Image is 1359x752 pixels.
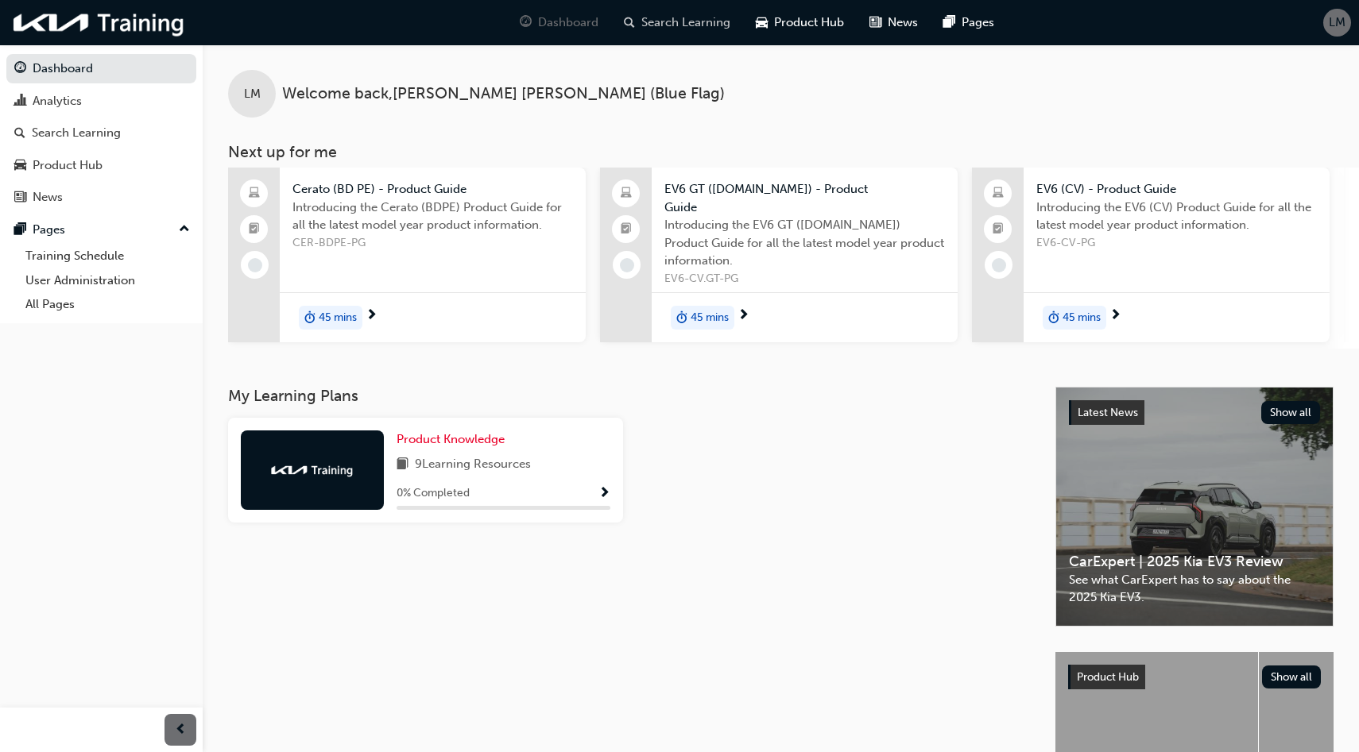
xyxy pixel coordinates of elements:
span: News [888,13,918,32]
span: CER-BDPE-PG [292,234,573,253]
a: Latest NewsShow all [1069,400,1320,426]
a: Latest NewsShow allCarExpert | 2025 Kia EV3 ReviewSee what CarExpert has to say about the 2025 Ki... [1055,387,1334,627]
div: News [33,188,63,206]
button: LM [1323,9,1351,37]
a: Search Learning [6,118,196,148]
a: Dashboard [6,54,196,83]
span: booktick-icon [993,219,1004,240]
span: guage-icon [14,62,26,76]
span: 45 mins [1063,309,1101,327]
span: duration-icon [676,307,687,328]
a: Cerato (BD PE) - Product GuideIntroducing the Cerato (BDPE) Product Guide for all the latest mode... [228,168,586,342]
span: EV6-CV.GT-PG [664,270,945,288]
span: See what CarExpert has to say about the 2025 Kia EV3. [1069,571,1320,607]
span: 45 mins [319,309,357,327]
a: Product HubShow all [1068,665,1321,690]
span: laptop-icon [249,183,260,204]
span: booktick-icon [621,219,632,240]
span: Introducing the EV6 GT ([DOMAIN_NAME]) Product Guide for all the latest model year product inform... [664,216,945,270]
span: Search Learning [641,13,730,32]
a: EV6 (CV) - Product GuideIntroducing the EV6 (CV) Product Guide for all the latest model year prod... [972,168,1330,342]
a: EV6 GT ([DOMAIN_NAME]) - Product GuideIntroducing the EV6 GT ([DOMAIN_NAME]) Product Guide for al... [600,168,958,342]
a: Product Knowledge [397,430,511,449]
div: Product Hub [33,156,103,175]
span: LM [244,85,261,103]
span: Product Hub [774,13,844,32]
a: User Administration [19,268,196,293]
span: LM [1329,13,1345,32]
a: Product Hub [6,151,196,180]
span: next-icon [738,309,749,323]
span: EV6-CV-PG [1036,234,1317,253]
a: All Pages [19,292,196,317]
img: kia-training [8,6,191,39]
a: News [6,183,196,212]
span: car-icon [756,13,768,33]
button: Pages [6,215,196,245]
button: DashboardAnalyticsSearch LearningProduct HubNews [6,51,196,215]
span: search-icon [624,13,635,33]
h3: Next up for me [203,143,1359,161]
span: Pages [962,13,994,32]
span: Product Hub [1077,670,1139,684]
span: Welcome back , [PERSON_NAME] [PERSON_NAME] (Blue Flag) [282,85,725,103]
div: Pages [33,221,65,239]
a: car-iconProduct Hub [743,6,857,39]
span: EV6 (CV) - Product Guide [1036,180,1317,199]
span: next-icon [1109,309,1121,323]
a: news-iconNews [857,6,931,39]
span: chart-icon [14,94,26,109]
button: Show all [1261,401,1321,424]
span: 0 % Completed [397,484,470,503]
span: EV6 GT ([DOMAIN_NAME]) - Product Guide [664,180,945,216]
span: learningRecordVerb_NONE-icon [248,258,262,272]
span: car-icon [14,159,26,173]
a: search-iconSearch Learning [611,6,743,39]
span: prev-icon [175,720,187,740]
span: news-icon [869,13,881,33]
span: Show Progress [598,487,610,501]
h3: My Learning Plans [228,387,1030,405]
span: Latest News [1078,406,1138,419]
button: Show Progress [598,484,610,503]
a: Analytics [6,87,196,116]
span: up-icon [179,219,190,240]
span: laptop-icon [993,183,1004,204]
span: Cerato (BD PE) - Product Guide [292,180,573,199]
a: Training Schedule [19,244,196,268]
span: Dashboard [538,13,598,32]
span: book-icon [397,455,408,475]
span: next-icon [366,309,377,323]
span: guage-icon [520,13,532,33]
span: CarExpert | 2025 Kia EV3 Review [1069,553,1320,571]
button: Show all [1262,665,1322,688]
span: pages-icon [943,13,955,33]
span: duration-icon [1048,307,1059,328]
span: search-icon [14,126,25,141]
span: 45 mins [691,309,729,327]
a: pages-iconPages [931,6,1007,39]
span: Introducing the EV6 (CV) Product Guide for all the latest model year product information. [1036,199,1317,234]
span: Product Knowledge [397,432,505,446]
span: laptop-icon [621,183,632,204]
span: booktick-icon [249,219,260,240]
div: Analytics [33,92,82,110]
span: 9 Learning Resources [415,455,531,475]
span: duration-icon [304,307,316,328]
a: guage-iconDashboard [507,6,611,39]
span: pages-icon [14,223,26,237]
span: learningRecordVerb_NONE-icon [992,258,1006,272]
div: Search Learning [32,124,121,142]
img: kia-training [269,462,356,478]
span: learningRecordVerb_NONE-icon [620,258,634,272]
span: Introducing the Cerato (BDPE) Product Guide for all the latest model year product information. [292,199,573,234]
span: news-icon [14,191,26,205]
